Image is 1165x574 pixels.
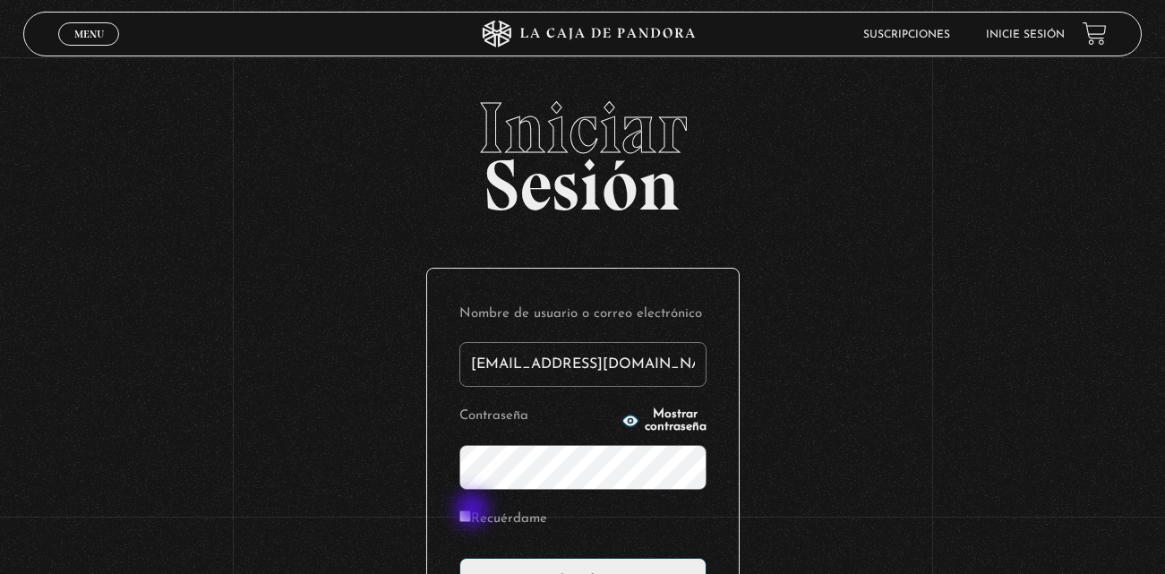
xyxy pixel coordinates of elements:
[23,92,1142,164] span: Iniciar
[68,44,110,56] span: Cerrar
[863,30,950,40] a: Suscripciones
[621,408,707,433] button: Mostrar contraseña
[23,92,1142,207] h2: Sesión
[459,506,547,534] label: Recuérdame
[459,510,471,522] input: Recuérdame
[459,403,616,431] label: Contraseña
[1083,21,1107,46] a: View your shopping cart
[645,408,707,433] span: Mostrar contraseña
[74,29,104,39] span: Menu
[459,301,707,329] label: Nombre de usuario o correo electrónico
[986,30,1065,40] a: Inicie sesión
